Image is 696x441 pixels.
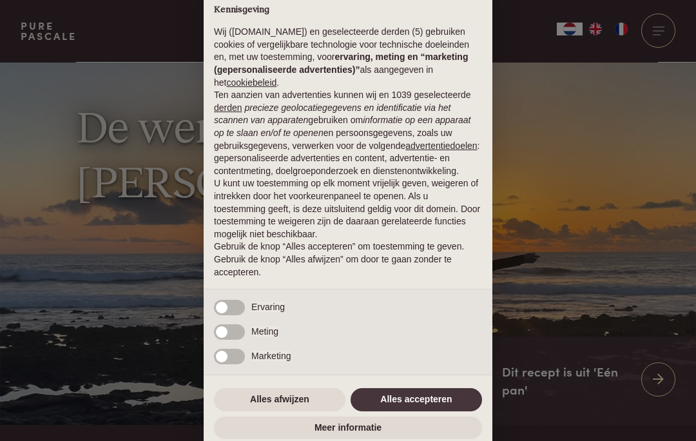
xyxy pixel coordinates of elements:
p: U kunt uw toestemming op elk moment vrijelijk geven, weigeren of intrekken door het voorkeurenpan... [214,177,482,240]
button: derden [214,102,242,115]
button: Meer informatie [214,416,482,440]
em: precieze geolocatiegegevens en identificatie via het scannen van apparaten [214,103,450,126]
p: Wij ([DOMAIN_NAME]) en geselecteerde derden (5) gebruiken cookies of vergelijkbare technologie vo... [214,26,482,89]
button: advertentiedoelen [405,140,477,153]
button: Alles afwijzen [214,388,345,411]
em: informatie op een apparaat op te slaan en/of te openen [214,115,471,138]
a: cookiebeleid [226,77,276,88]
p: Ten aanzien van advertenties kunnen wij en 1039 geselecteerde gebruiken om en persoonsgegevens, z... [214,89,482,177]
h2: Kennisgeving [214,5,482,16]
span: Meting [251,326,278,337]
span: Ervaring [251,302,285,312]
span: Marketing [251,351,291,361]
button: Alles accepteren [351,388,482,411]
p: Gebruik de knop “Alles accepteren” om toestemming te geven. Gebruik de knop “Alles afwijzen” om d... [214,240,482,279]
strong: ervaring, meting en “marketing (gepersonaliseerde advertenties)” [214,52,468,75]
